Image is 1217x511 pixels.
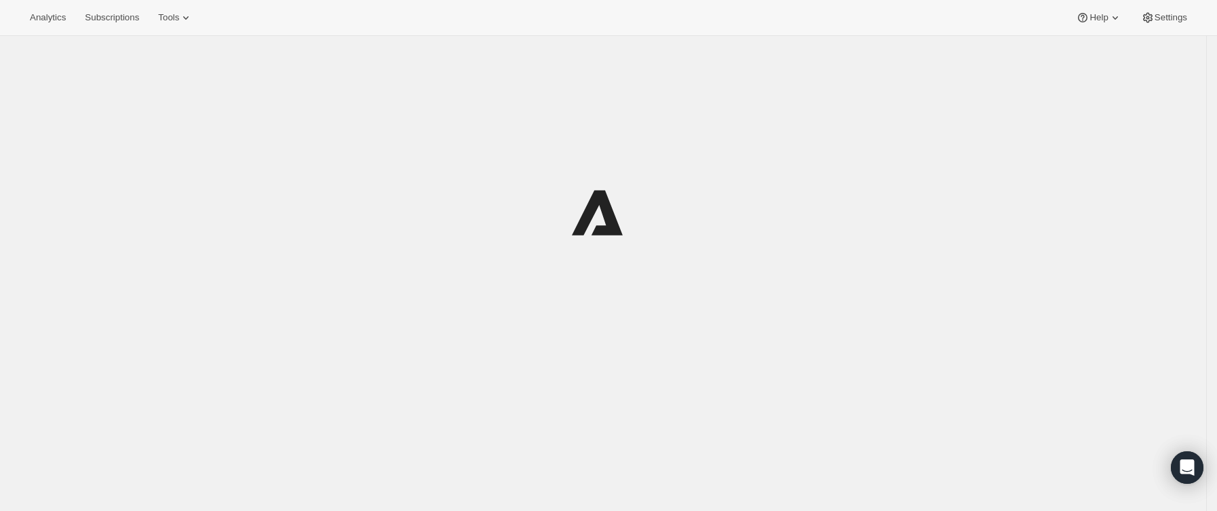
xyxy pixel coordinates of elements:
[1155,12,1187,23] span: Settings
[1068,8,1129,27] button: Help
[22,8,74,27] button: Analytics
[77,8,147,27] button: Subscriptions
[30,12,66,23] span: Analytics
[158,12,179,23] span: Tools
[150,8,201,27] button: Tools
[1171,451,1203,484] div: Open Intercom Messenger
[1089,12,1108,23] span: Help
[85,12,139,23] span: Subscriptions
[1133,8,1195,27] button: Settings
